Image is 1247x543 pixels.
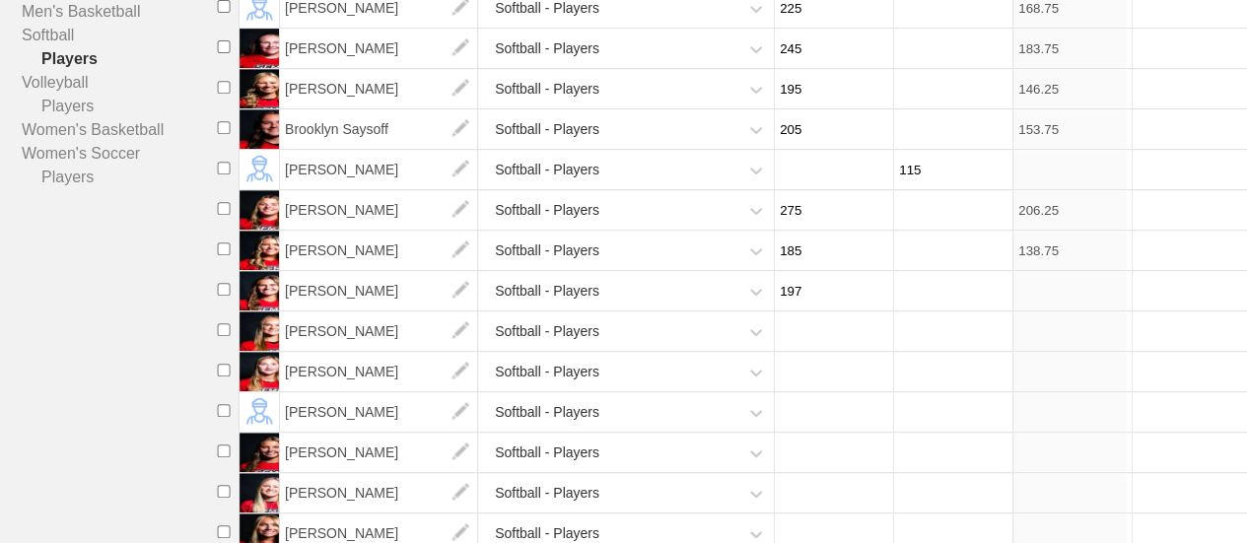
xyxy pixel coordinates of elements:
div: Softball - Players [495,394,599,431]
span: [PERSON_NAME] [280,473,478,512]
img: edit.png [441,109,480,149]
a: [PERSON_NAME] [280,201,478,218]
div: Softball - Players [495,435,599,471]
span: [PERSON_NAME] [280,352,478,391]
a: Women's Soccer [22,142,217,166]
a: Volleyball [22,71,217,95]
img: edit.png [441,150,480,189]
a: Brooklyn Saysoff [280,120,478,137]
span: [PERSON_NAME] [280,433,478,472]
div: Softball - Players [495,313,599,350]
img: edit.png [441,433,480,472]
span: Brooklyn Saysoff [280,109,478,149]
a: [PERSON_NAME] [280,282,478,299]
a: Players [22,166,217,189]
a: [PERSON_NAME] [280,80,478,97]
img: edit.png [441,231,480,270]
a: Players [22,47,217,71]
div: Softball - Players [495,111,599,148]
img: edit.png [441,352,480,391]
img: edit.png [441,473,480,512]
div: Softball - Players [495,71,599,107]
a: [PERSON_NAME] [280,322,478,339]
div: Softball - Players [495,192,599,229]
span: [PERSON_NAME] [280,150,478,189]
a: [PERSON_NAME] [280,524,478,541]
img: edit.png [441,271,480,310]
span: [PERSON_NAME] [280,69,478,108]
span: [PERSON_NAME] [280,231,478,270]
span: [PERSON_NAME] [280,29,478,68]
div: Softball - Players [495,31,599,67]
a: [PERSON_NAME] [280,443,478,460]
a: Softball [22,24,217,47]
a: [PERSON_NAME] [280,363,478,379]
div: Softball - Players [495,475,599,511]
a: [PERSON_NAME] [280,39,478,56]
div: Softball - Players [495,354,599,390]
img: edit.png [441,311,480,351]
img: edit.png [441,29,480,68]
span: [PERSON_NAME] [280,392,478,432]
a: Players [22,95,217,118]
a: [PERSON_NAME] [280,241,478,258]
img: edit.png [441,190,480,230]
a: [PERSON_NAME] [280,161,478,177]
div: Softball - Players [495,233,599,269]
div: Softball - Players [495,152,599,188]
iframe: Chat Widget [1148,448,1247,543]
a: [PERSON_NAME] [280,484,478,501]
img: edit.png [441,392,480,432]
span: [PERSON_NAME] [280,271,478,310]
div: Softball - Players [495,273,599,309]
img: edit.png [441,69,480,108]
span: [PERSON_NAME] [280,190,478,230]
span: [PERSON_NAME] [280,311,478,351]
a: [PERSON_NAME] [280,403,478,420]
a: Women's Basketball [22,118,217,142]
